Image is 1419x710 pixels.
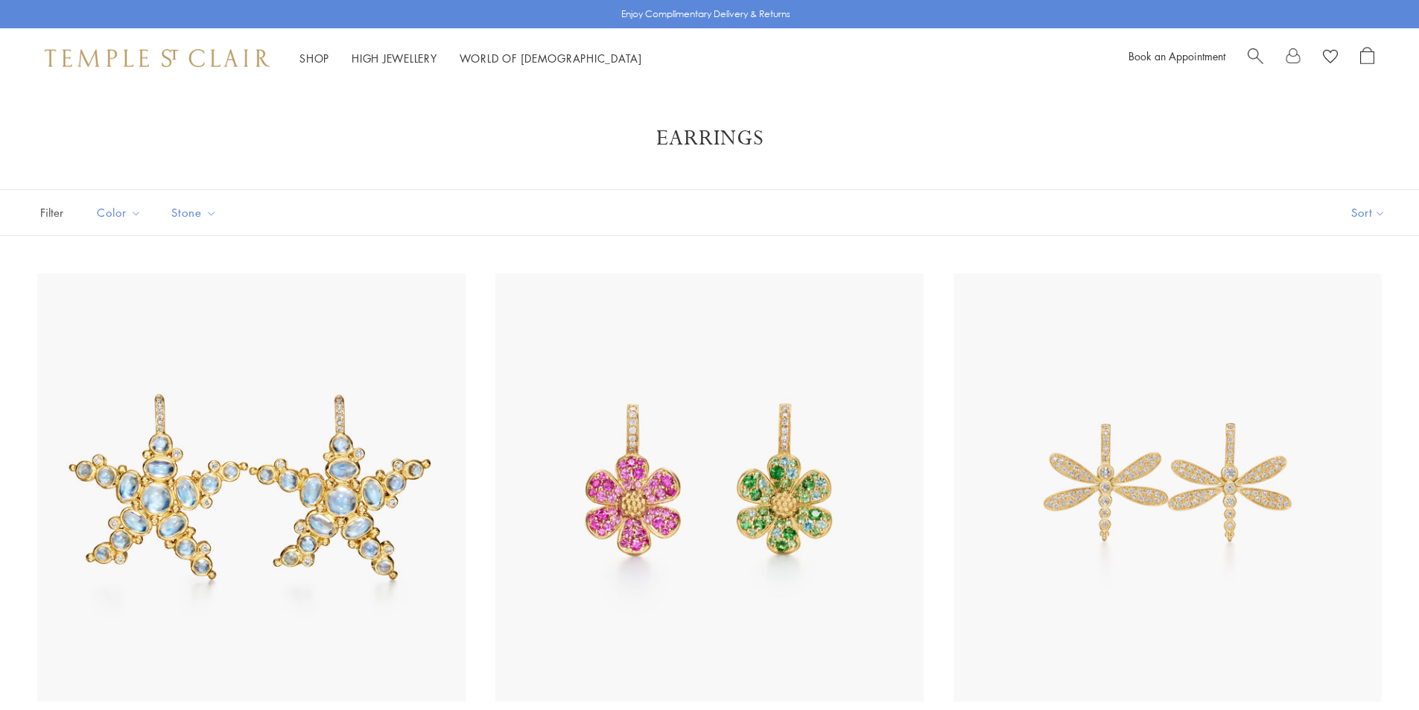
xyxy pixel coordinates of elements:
[1345,640,1404,695] iframe: Gorgias live chat messenger
[89,203,153,222] span: Color
[164,203,228,222] span: Stone
[299,49,642,68] nav: Main navigation
[1128,48,1225,63] a: Book an Appointment
[45,49,270,67] img: Temple St. Clair
[1248,47,1263,69] a: Search
[1318,190,1419,235] button: Show sort by
[37,273,466,702] img: 18K Blue Moon Sea Star Earrings
[86,196,153,229] button: Color
[460,51,642,66] a: World of [DEMOGRAPHIC_DATA]World of [DEMOGRAPHIC_DATA]
[621,7,790,22] p: Enjoy Complimentary Delivery & Returns
[352,51,437,66] a: High JewelleryHigh Jewellery
[299,51,329,66] a: ShopShop
[495,273,924,702] img: 18K Flower Power Earrings
[160,196,228,229] button: Stone
[60,125,1359,152] h1: Earrings
[953,273,1382,702] img: 18K Dragonfly Earrings
[1360,47,1374,69] a: Open Shopping Bag
[1323,47,1338,69] a: View Wishlist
